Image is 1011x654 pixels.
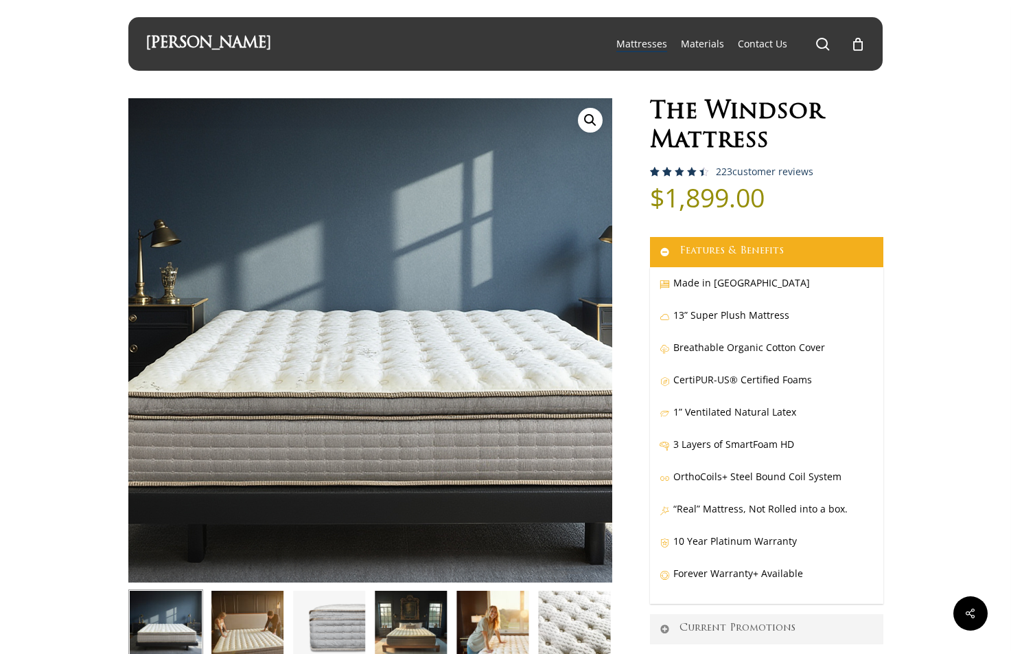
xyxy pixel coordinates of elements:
nav: Main Menu [609,17,865,71]
span: $ [650,180,664,215]
bdi: 1,899.00 [650,180,765,215]
span: Rated out of 5 based on customer ratings [650,167,704,234]
span: Mattresses [616,37,667,50]
p: CertiPUR-US® Certified Foams [660,371,874,403]
p: 1” Ventilated Natural Latex [660,403,874,436]
a: Current Promotions [650,614,883,644]
a: 223customer reviews [716,166,813,177]
span: 223 [650,167,672,190]
p: “Real” Mattress, Not Rolled into a box. [660,500,874,532]
a: Contact Us [738,37,787,51]
h1: The Windsor Mattress [650,98,883,156]
a: [PERSON_NAME] [146,36,271,52]
a: Features & Benefits [650,237,883,267]
p: OrthoCoils+ Steel Bound Coil System [660,468,874,500]
p: 13” Super Plush Mattress [660,306,874,339]
span: 223 [716,165,732,178]
p: Made in [GEOGRAPHIC_DATA] [660,274,874,306]
p: 10 Year Platinum Warranty [660,532,874,565]
a: Cart [850,36,865,52]
a: Materials [681,37,724,51]
span: Materials [681,37,724,50]
a: Mattresses [616,37,667,51]
div: Rated 4.59 out of 5 [650,167,709,177]
span: Contact Us [738,37,787,50]
p: Breathable Organic Cotton Cover [660,339,874,371]
a: View full-screen image gallery [578,108,603,133]
p: 3 Layers of SmartFoam HD [660,436,874,468]
p: Forever Warranty+ Available [660,565,874,597]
